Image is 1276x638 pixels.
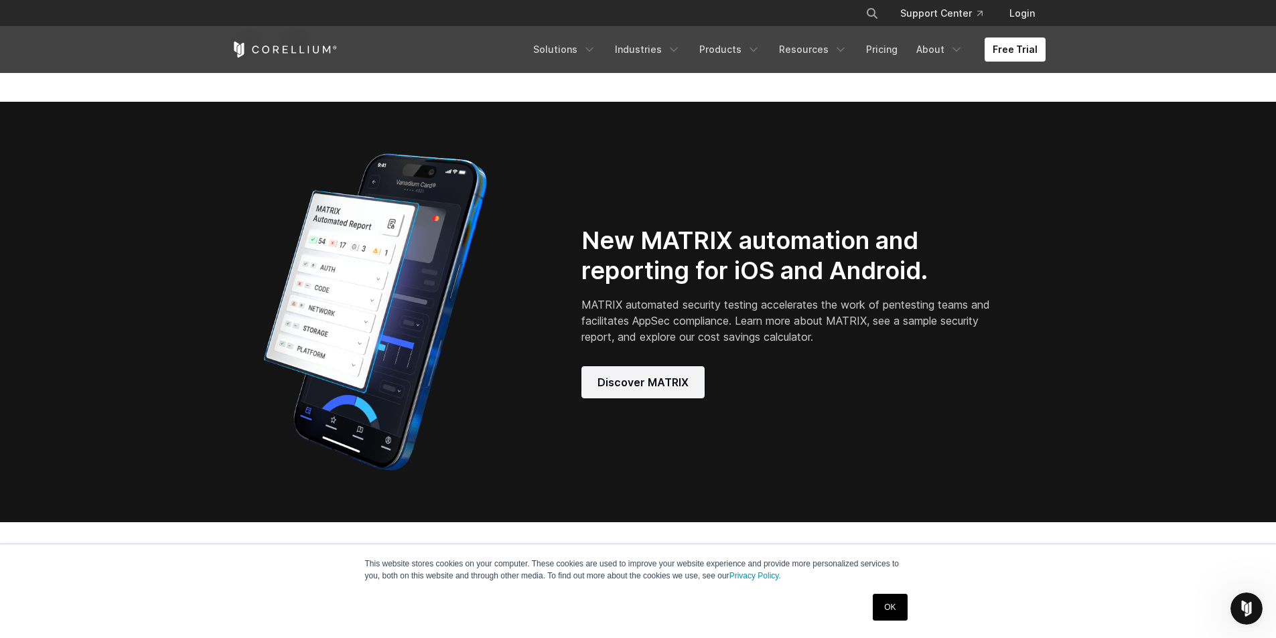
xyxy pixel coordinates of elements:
a: Privacy Policy. [729,571,781,580]
p: This website stores cookies on your computer. These cookies are used to improve your website expe... [365,558,912,582]
a: Discover MATRIX [581,366,705,398]
a: OK [873,594,907,621]
a: Solutions [525,37,604,62]
a: Industries [607,37,689,62]
a: Support Center [890,1,993,25]
iframe: Intercom live chat [1230,592,1263,625]
a: About [908,37,971,62]
img: Corellium_MATRIX_Hero_1_1x [231,145,519,479]
div: Navigation Menu [849,1,1046,25]
a: Products [691,37,768,62]
p: MATRIX automated security testing accelerates the work of pentesting teams and facilitates AppSec... [581,297,995,345]
span: Discover MATRIX [597,374,689,390]
a: Pricing [858,37,906,62]
a: Corellium Home [231,42,338,58]
a: Free Trial [985,37,1046,62]
a: Login [999,1,1046,25]
button: Search [860,1,884,25]
div: Navigation Menu [525,37,1046,62]
a: Resources [771,37,855,62]
h2: New MATRIX automation and reporting for iOS and Android. [581,226,995,286]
